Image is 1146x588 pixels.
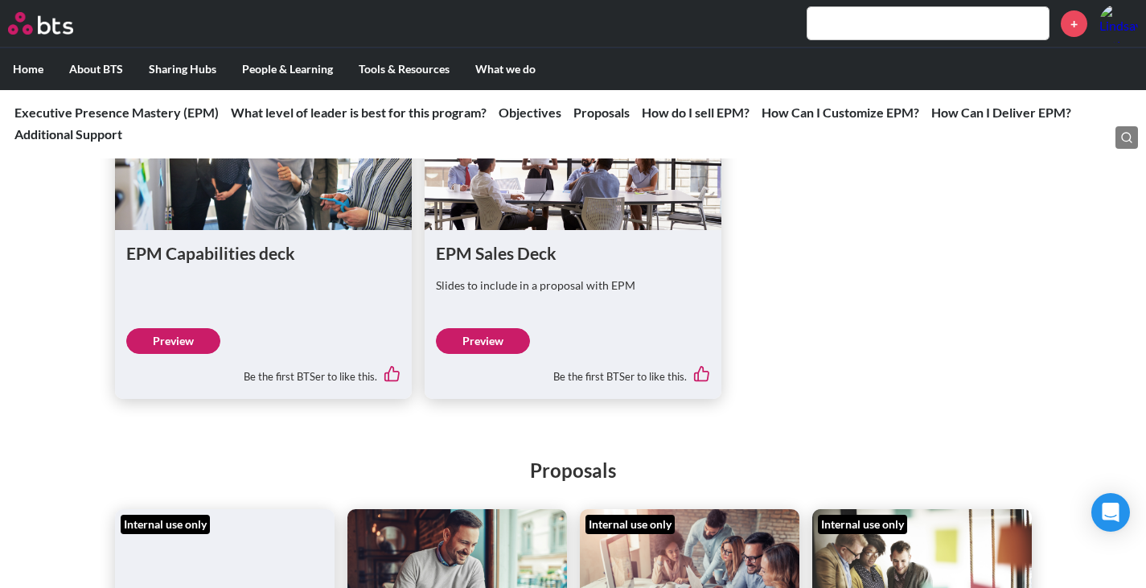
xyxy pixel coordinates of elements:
div: Be the first BTSer to like this. [126,354,400,388]
a: Objectives [499,105,561,120]
h1: EPM Capabilities deck [126,241,400,265]
label: About BTS [56,48,136,90]
h1: EPM Sales Deck [436,241,710,265]
a: Go home [8,12,103,35]
img: Lindsay Foy [1099,4,1138,43]
a: Additional Support [14,126,122,142]
div: Internal use only [818,515,907,534]
a: Preview [126,328,220,354]
a: Preview [436,328,530,354]
div: Internal use only [585,515,675,534]
label: Sharing Hubs [136,48,229,90]
a: Profile [1099,4,1138,43]
label: Tools & Resources [346,48,462,90]
a: Proposals [573,105,630,120]
p: Slides to include in a proposal with EPM [436,278,710,294]
label: What we do [462,48,548,90]
a: How Can I Deliver EPM? [931,105,1071,120]
a: + [1061,10,1087,37]
a: How Can I Customize EPM? [762,105,919,120]
img: BTS Logo [8,12,73,35]
div: Open Intercom Messenger [1091,493,1130,532]
a: How do I sell EPM? [642,105,750,120]
div: Internal use only [121,515,210,534]
a: Executive Presence Mastery (EPM) [14,105,219,120]
label: People & Learning [229,48,346,90]
div: Be the first BTSer to like this. [436,354,710,388]
a: What level of leader is best for this program? [231,105,487,120]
